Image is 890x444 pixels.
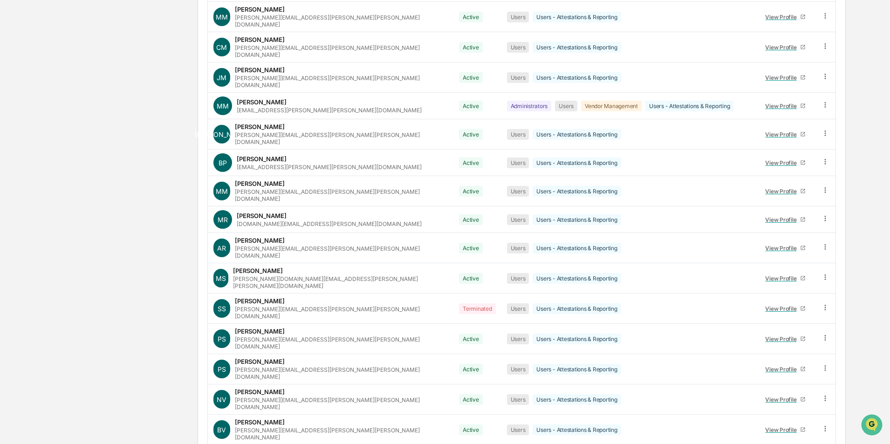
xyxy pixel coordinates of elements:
[533,72,621,83] div: Users - Attestations & Reporting
[237,164,422,171] div: [EMAIL_ADDRESS][PERSON_NAME][PERSON_NAME][DOMAIN_NAME]
[765,275,800,282] div: View Profile
[235,328,285,335] div: [PERSON_NAME]
[459,101,483,111] div: Active
[761,99,810,113] a: View Profile
[235,358,285,365] div: [PERSON_NAME]
[216,43,227,51] span: CM
[533,303,621,314] div: Users - Attestations & Reporting
[507,186,529,197] div: Users
[217,426,226,434] span: BV
[77,117,116,127] span: Attestations
[218,335,226,343] span: PS
[217,244,226,252] span: AR
[9,20,170,34] p: How can we help?
[235,336,448,350] div: [PERSON_NAME][EMAIL_ADDRESS][PERSON_NAME][PERSON_NAME][DOMAIN_NAME]
[761,70,810,85] a: View Profile
[237,155,287,163] div: [PERSON_NAME]
[459,42,483,53] div: Active
[507,72,529,83] div: Users
[507,334,529,344] div: Users
[761,332,810,346] a: View Profile
[219,159,227,167] span: BP
[237,212,287,219] div: [PERSON_NAME]
[765,335,800,342] div: View Profile
[459,12,483,22] div: Active
[555,101,577,111] div: Users
[533,42,621,53] div: Users - Attestations & Reporting
[765,396,800,403] div: View Profile
[507,303,529,314] div: Users
[765,159,800,166] div: View Profile
[235,306,448,320] div: [PERSON_NAME][EMAIL_ADDRESS][PERSON_NAME][PERSON_NAME][DOMAIN_NAME]
[765,102,800,109] div: View Profile
[459,364,483,375] div: Active
[533,214,621,225] div: Users - Attestations & Reporting
[235,44,448,58] div: [PERSON_NAME][EMAIL_ADDRESS][PERSON_NAME][PERSON_NAME][DOMAIN_NAME]
[235,388,285,396] div: [PERSON_NAME]
[507,101,552,111] div: Administrators
[217,396,226,403] span: NV
[761,362,810,376] a: View Profile
[765,426,800,433] div: View Profile
[761,184,810,198] a: View Profile
[235,188,448,202] div: [PERSON_NAME][EMAIL_ADDRESS][PERSON_NAME][PERSON_NAME][DOMAIN_NAME]
[860,413,885,438] iframe: Open customer support
[19,117,60,127] span: Preclearance
[218,216,228,224] span: MR
[9,118,17,126] div: 🖐️
[235,366,448,380] div: [PERSON_NAME][EMAIL_ADDRESS][PERSON_NAME][PERSON_NAME][DOMAIN_NAME]
[459,394,483,405] div: Active
[235,237,285,244] div: [PERSON_NAME]
[765,44,800,51] div: View Profile
[217,102,229,110] span: MM
[235,14,448,28] div: [PERSON_NAME][EMAIL_ADDRESS][PERSON_NAME][PERSON_NAME][DOMAIN_NAME]
[761,301,810,316] a: View Profile
[235,131,448,145] div: [PERSON_NAME][EMAIL_ADDRESS][PERSON_NAME][PERSON_NAME][DOMAIN_NAME]
[235,75,448,89] div: [PERSON_NAME][EMAIL_ADDRESS][PERSON_NAME][PERSON_NAME][DOMAIN_NAME]
[235,180,285,187] div: [PERSON_NAME]
[19,135,59,144] span: Data Lookup
[507,394,529,405] div: Users
[765,366,800,373] div: View Profile
[218,305,226,313] span: SS
[645,101,733,111] div: Users - Attestations & Reporting
[761,241,810,255] a: View Profile
[533,364,621,375] div: Users - Attestations & Reporting
[761,271,810,286] a: View Profile
[459,129,483,140] div: Active
[761,10,810,24] a: View Profile
[765,74,800,81] div: View Profile
[459,334,483,344] div: Active
[761,392,810,407] a: View Profile
[507,273,529,284] div: Users
[533,334,621,344] div: Users - Attestations & Reporting
[237,98,287,106] div: [PERSON_NAME]
[459,424,483,435] div: Active
[235,66,285,74] div: [PERSON_NAME]
[761,423,810,437] a: View Profile
[459,72,483,83] div: Active
[459,157,483,168] div: Active
[66,157,113,165] a: Powered byPylon
[765,14,800,20] div: View Profile
[507,42,529,53] div: Users
[533,186,621,197] div: Users - Attestations & Reporting
[459,186,483,197] div: Active
[68,118,75,126] div: 🗄️
[32,71,153,81] div: Start new chat
[533,243,621,253] div: Users - Attestations & Reporting
[765,131,800,138] div: View Profile
[761,156,810,170] a: View Profile
[237,107,422,114] div: [EMAIL_ADDRESS][PERSON_NAME][PERSON_NAME][DOMAIN_NAME]
[235,6,285,13] div: [PERSON_NAME]
[216,274,226,282] span: MS
[507,129,529,140] div: Users
[235,396,448,410] div: [PERSON_NAME][EMAIL_ADDRESS][PERSON_NAME][PERSON_NAME][DOMAIN_NAME]
[533,12,621,22] div: Users - Attestations & Reporting
[507,243,529,253] div: Users
[235,418,285,426] div: [PERSON_NAME]
[765,245,800,252] div: View Profile
[235,123,285,130] div: [PERSON_NAME]
[459,214,483,225] div: Active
